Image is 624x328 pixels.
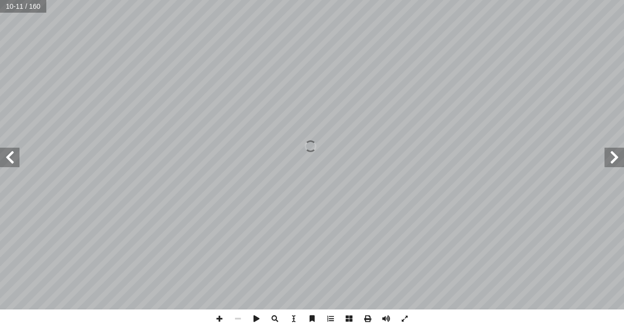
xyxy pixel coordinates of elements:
span: إشارة مرجعية [303,309,321,328]
span: التصغير [229,309,247,328]
span: يبحث [266,309,284,328]
span: تبديل ملء الشاشة [395,309,414,328]
span: صوت [377,309,395,328]
span: حدد الأداة [284,309,303,328]
span: مطبعة [358,309,377,328]
span: جدول المحتويات [321,309,340,328]
span: تكبير [210,309,229,328]
span: التشغيل التلقائي [247,309,266,328]
span: الصفحات [340,309,358,328]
